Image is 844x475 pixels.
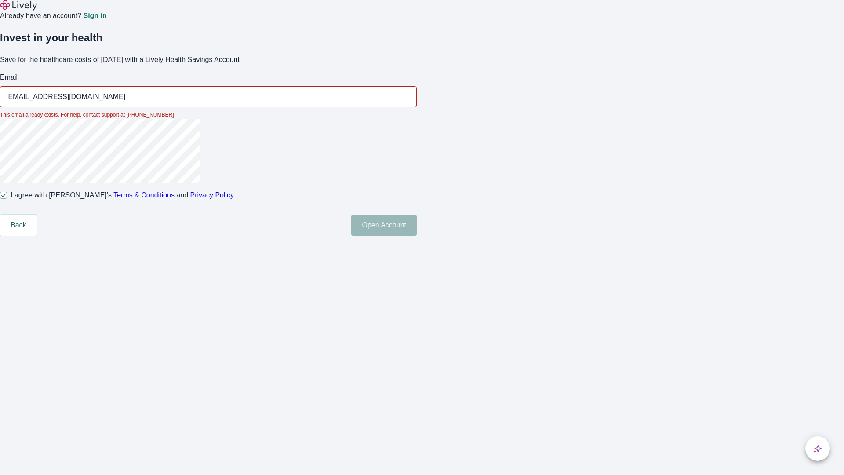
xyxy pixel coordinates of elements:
a: Terms & Conditions [113,191,175,199]
a: Sign in [83,12,106,19]
span: I agree with [PERSON_NAME]’s and [11,190,234,201]
a: Privacy Policy [190,191,234,199]
svg: Lively AI Assistant [813,444,822,453]
button: chat [805,436,830,461]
